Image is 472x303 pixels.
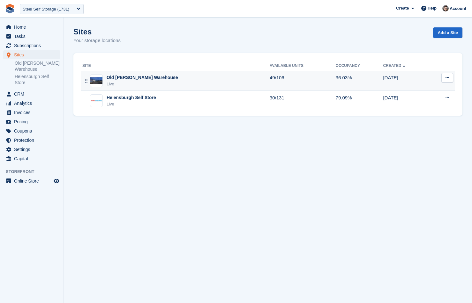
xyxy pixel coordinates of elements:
span: Settings [14,145,52,154]
div: Old [PERSON_NAME] Warehouse [107,74,178,81]
span: Storefront [6,169,64,175]
a: Helensburgh Self Store [15,74,60,86]
span: Subscriptions [14,41,52,50]
a: menu [3,50,60,59]
h1: Sites [73,27,121,36]
a: menu [3,145,60,154]
span: Help [428,5,437,11]
th: Occupancy [336,61,383,71]
p: Your storage locations [73,37,121,44]
span: Sites [14,50,52,59]
a: menu [3,136,60,145]
td: 79.09% [336,91,383,111]
a: Old [PERSON_NAME] Warehouse [15,60,60,72]
a: menu [3,41,60,50]
span: Online Store [14,177,52,185]
span: Account [450,5,466,12]
a: menu [3,90,60,98]
span: Capital [14,154,52,163]
a: menu [3,154,60,163]
a: Preview store [53,177,60,185]
a: Created [383,63,406,68]
div: Live [107,101,156,107]
a: menu [3,32,60,41]
a: menu [3,99,60,108]
div: Helensburgh Self Store [107,94,156,101]
a: Add a Site [433,27,462,38]
div: Live [107,81,178,87]
a: menu [3,108,60,117]
img: Image of Old Kilpatrick Warehouse site [90,77,102,84]
img: Steven Hylands [442,5,449,11]
th: Available Units [270,61,336,71]
a: menu [3,117,60,126]
span: CRM [14,90,52,98]
span: Coupons [14,126,52,135]
img: stora-icon-8386f47178a22dfd0bd8f6a31ec36ba5ce8667c1dd55bd0f319d3a0aa187defe.svg [5,4,15,13]
img: Image of Helensburgh Self Store site [90,100,102,102]
div: Steel Self Storage (1731) [23,6,69,12]
span: Protection [14,136,52,145]
td: [DATE] [383,71,428,91]
th: Site [81,61,270,71]
span: Create [396,5,409,11]
span: Invoices [14,108,52,117]
td: [DATE] [383,91,428,111]
td: 30/131 [270,91,336,111]
span: Pricing [14,117,52,126]
a: menu [3,126,60,135]
td: 49/106 [270,71,336,91]
span: Tasks [14,32,52,41]
td: 36.03% [336,71,383,91]
span: Home [14,23,52,32]
a: menu [3,23,60,32]
a: menu [3,177,60,185]
span: Analytics [14,99,52,108]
